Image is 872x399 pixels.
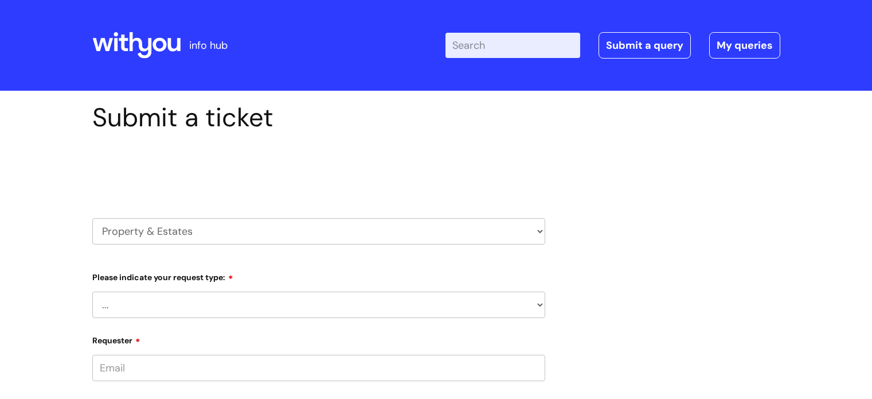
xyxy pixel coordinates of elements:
input: Email [92,355,545,381]
p: info hub [189,36,228,55]
h1: Submit a ticket [92,102,545,133]
a: My queries [709,32,780,59]
h2: Select issue type [92,160,545,181]
label: Please indicate your request type: [92,269,545,282]
a: Submit a query [599,32,691,59]
label: Requester [92,332,545,346]
input: Search [445,33,580,58]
